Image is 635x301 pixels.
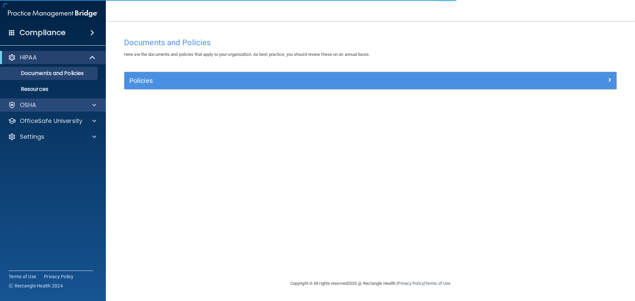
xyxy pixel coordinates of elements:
a: OSHA [8,101,96,109]
h5: Policies [129,77,488,84]
div: Copyright © All rights reserved 2025 @ Rectangle Health | | [250,273,491,294]
p: Resources [4,86,95,93]
span: Ⓒ Rectangle Health 2024 [9,282,63,289]
a: Privacy Policy [44,273,74,280]
p: HIPAA [20,54,37,61]
a: OfficeSafe University [8,117,96,125]
p: OfficeSafe University [20,117,82,125]
a: Settings [8,133,96,141]
a: Terms of Use [9,273,36,280]
p: OSHA [20,101,36,109]
img: PMB logo [8,7,98,20]
span: Here are the documents and policies that apply to your organization. As best practice, you should... [124,52,370,57]
a: Policies [129,75,612,86]
p: Settings [20,133,44,141]
a: Privacy Policy [398,281,424,286]
p: Documents and Policies [4,70,95,77]
h4: Documents and Policies [124,38,617,47]
a: HIPAA [8,54,96,61]
a: Terms of Use [425,281,450,286]
h4: Compliance [20,28,65,37]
